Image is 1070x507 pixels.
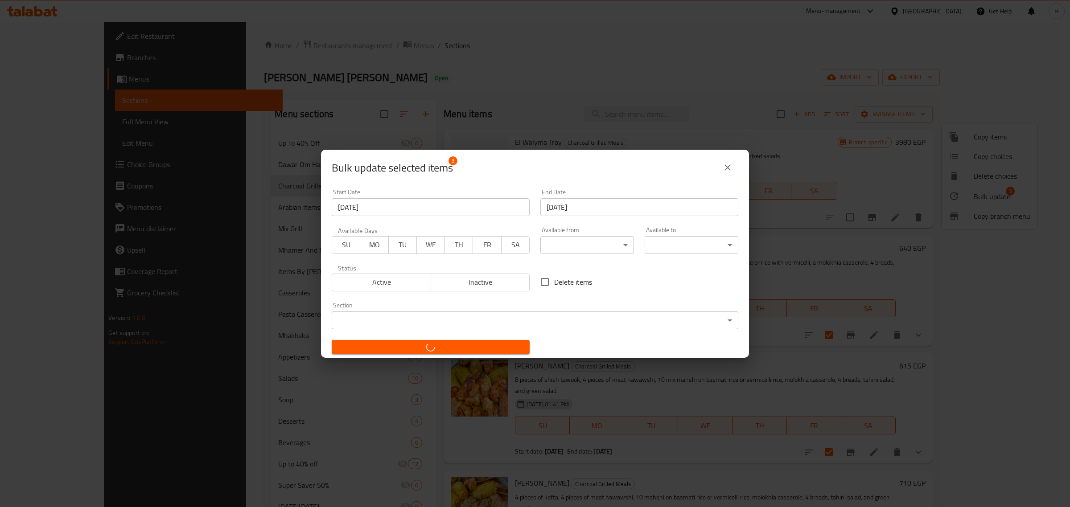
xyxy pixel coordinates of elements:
[645,236,738,254] div: ​
[332,236,360,254] button: SU
[332,161,453,175] span: Selected items count
[435,276,527,289] span: Inactive
[416,236,445,254] button: WE
[717,157,738,178] button: close
[360,236,388,254] button: MO
[336,276,428,289] span: Active
[392,238,413,251] span: TU
[332,274,431,291] button: Active
[332,311,738,329] div: ​
[420,238,441,251] span: WE
[449,156,457,165] span: 3
[477,238,498,251] span: FR
[388,236,417,254] button: TU
[449,238,469,251] span: TH
[501,236,530,254] button: SA
[473,236,501,254] button: FR
[444,236,473,254] button: TH
[336,238,357,251] span: SU
[554,277,592,287] span: Delete items
[431,274,530,291] button: Inactive
[364,238,385,251] span: MO
[505,238,526,251] span: SA
[540,236,634,254] div: ​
